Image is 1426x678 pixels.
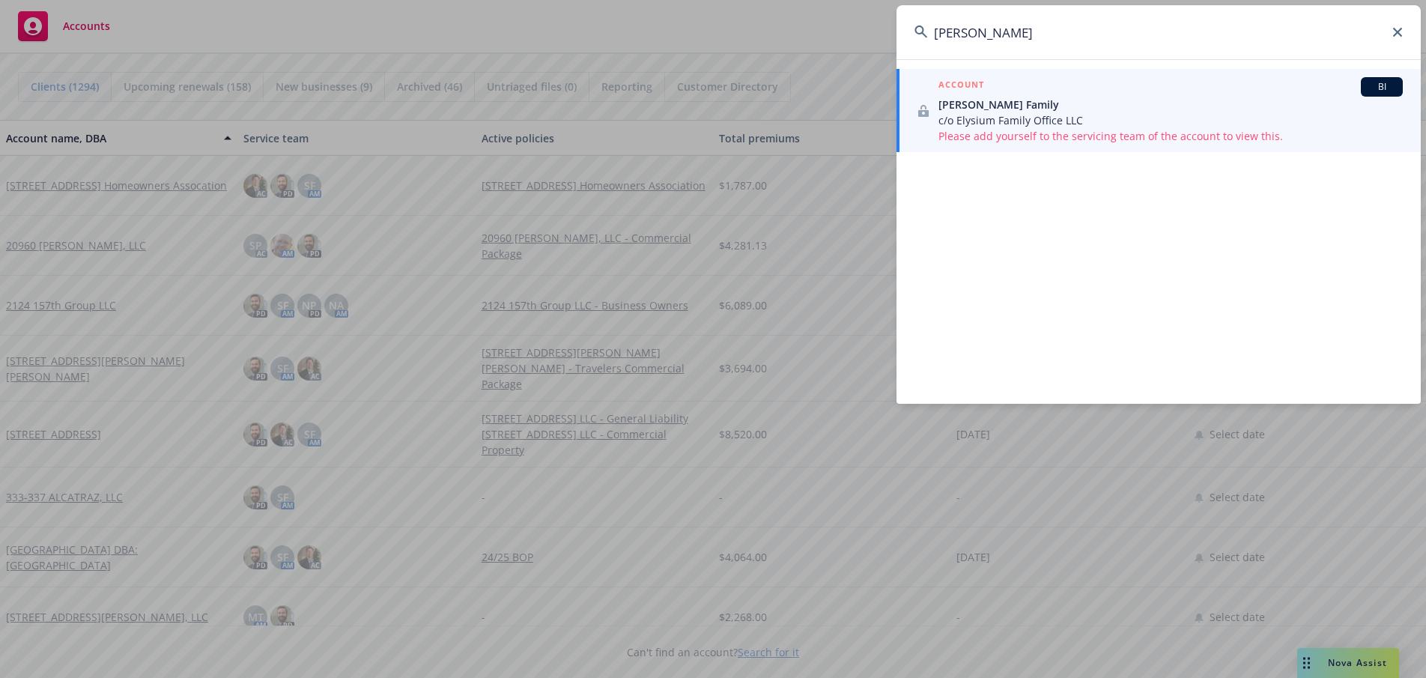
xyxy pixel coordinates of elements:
a: ACCOUNTBI[PERSON_NAME] Familyc/o Elysium Family Office LLCPlease add yourself to the servicing te... [896,69,1421,152]
h5: ACCOUNT [938,77,984,95]
span: c/o Elysium Family Office LLC [938,112,1403,128]
span: BI [1367,80,1397,94]
span: [PERSON_NAME] Family [938,97,1403,112]
span: Please add yourself to the servicing team of the account to view this. [938,128,1403,144]
input: Search... [896,5,1421,59]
